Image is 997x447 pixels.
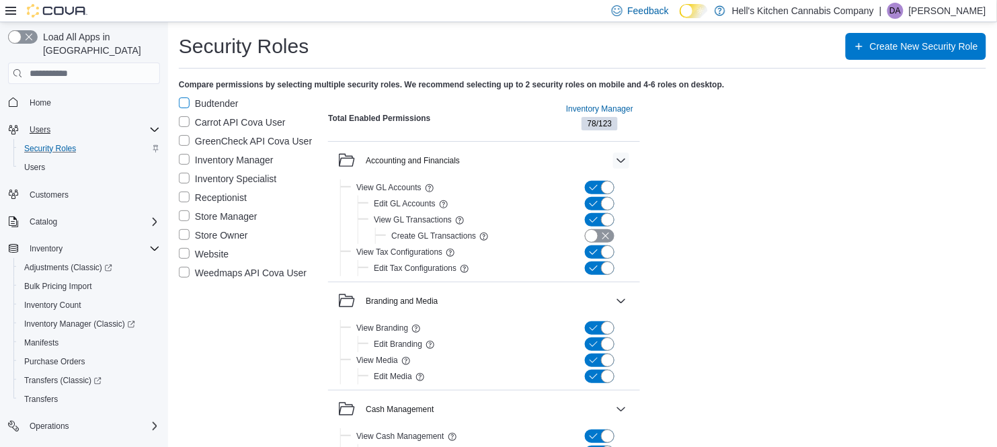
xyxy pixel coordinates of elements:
span: View Cash Management [356,431,444,442]
span: Bulk Pricing Import [24,281,92,292]
span: Users [19,159,160,175]
a: Inventory Count [19,297,87,313]
button: Create New Security Role [846,33,986,60]
div: Accounting and Financials [328,179,640,282]
button: Purchase Orders [13,352,165,371]
span: Users [24,122,160,138]
h4: Total Enabled Permissions [328,113,430,124]
label: Budtender [179,95,239,112]
button: Inventory Manager [561,101,639,117]
span: Security Roles [19,140,160,157]
a: Bulk Pricing Import [19,278,97,294]
span: 78 / 123 [588,118,612,130]
span: Operations [24,418,160,434]
label: Inventory Manager [179,152,274,168]
button: Operations [24,418,75,434]
label: Store Owner [179,227,248,243]
button: Inventory [24,241,68,257]
span: Transfers (Classic) [24,375,102,386]
span: View GL Transactions [374,214,452,225]
button: Edit GL Accounts [374,196,436,212]
button: Accounting and Financials [339,153,610,169]
input: Dark Mode [680,4,708,18]
a: Inventory Manager (Classic) [13,315,165,333]
button: Catalog [24,214,63,230]
span: Users [30,124,50,135]
p: [PERSON_NAME] [909,3,986,19]
label: Store Manager [179,208,257,225]
button: Inventory Count [13,296,165,315]
h4: Compare permissions by selecting multiple security roles. We recommend selecting up to 2 security... [179,79,986,90]
span: Customers [24,186,160,203]
a: Transfers (Classic) [13,371,165,390]
span: Feedback [628,4,669,17]
a: Inventory Manager (Classic) [19,316,141,332]
button: Branding and Media [613,293,629,309]
a: Manifests [19,335,64,351]
span: View GL Accounts [356,182,422,193]
label: Receptionist [179,190,247,206]
span: Edit Media [374,371,412,382]
button: View GL Transactions [374,212,452,228]
span: Transfers [19,391,160,407]
div: Accounting and Financials [366,155,460,166]
span: Inventory Count [24,300,81,311]
button: Cash Management [613,401,629,417]
button: Catalog [3,212,165,231]
a: Purchase Orders [19,354,91,370]
span: Edit GL Accounts [374,198,436,209]
span: View Media [356,355,398,366]
label: Inventory Specialist [179,171,276,187]
span: Security Roles [24,143,76,154]
a: Customers [24,187,74,203]
span: Edit Tax Configurations [374,263,456,274]
button: View Cash Management [356,428,444,444]
span: Inventory Manager (Classic) [24,319,135,329]
a: Security Roles [19,140,81,157]
button: Customers [3,185,165,204]
span: 78/123 [582,117,619,130]
span: DA [890,3,902,19]
span: Create GL Transactions [391,231,476,241]
button: Inventory [3,239,165,258]
span: View Branding [356,323,408,333]
a: Home [24,95,56,111]
span: Transfers [24,394,58,405]
div: Destiny Adams [887,3,904,19]
span: Users [24,162,45,173]
a: Transfers (Classic) [19,372,107,389]
p: | [879,3,882,19]
button: View GL Accounts [356,179,422,196]
span: Inventory [24,241,160,257]
span: Create New Security Role [870,40,978,53]
a: Transfers [19,391,63,407]
span: Adjustments (Classic) [24,262,112,273]
span: Inventory Manager (Classic) [19,316,160,332]
div: Cash Management [366,404,434,415]
div: Branding and Media [366,296,438,307]
span: Inventory Manager [566,104,633,114]
span: View Tax Configurations [356,247,442,257]
button: Edit Branding [374,336,422,352]
label: Carrot API Cova User [179,114,286,130]
span: Bulk Pricing Import [19,278,160,294]
button: Users [3,120,165,139]
button: Home [3,92,165,112]
span: Customers [30,190,69,200]
button: View Branding [356,320,408,336]
button: Cash Management [339,401,610,417]
button: Edit Media [374,368,412,384]
span: Transfers (Classic) [19,372,160,389]
button: View Tax Configurations [356,244,442,260]
span: Inventory Count [19,297,160,313]
span: Edit Branding [374,339,422,350]
button: Users [24,122,56,138]
img: Cova [27,4,87,17]
a: Users [19,159,50,175]
span: Home [30,97,51,108]
span: Load All Apps in [GEOGRAPHIC_DATA] [38,30,160,57]
button: View Media [356,352,398,368]
p: Hell's Kitchen Cannabis Company [732,3,874,19]
button: Users [13,158,165,177]
span: Catalog [30,216,57,227]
